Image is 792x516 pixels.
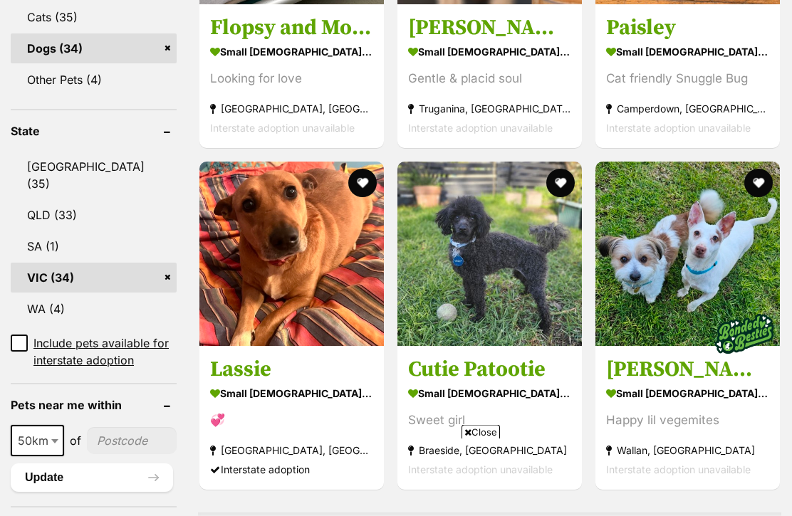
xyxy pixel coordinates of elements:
a: QLD (33) [11,201,177,231]
span: Interstate adoption unavailable [408,122,553,135]
a: Flopsy and Mopsy small [DEMOGRAPHIC_DATA] Dog Looking for love [GEOGRAPHIC_DATA], [GEOGRAPHIC_DAT... [199,4,384,149]
span: Include pets available for interstate adoption [33,335,177,369]
h3: Lassie [210,357,373,384]
img: bonded besties [709,299,780,370]
span: of [70,433,81,450]
h3: [PERSON_NAME] [408,15,571,42]
div: Sweet girl [408,411,571,431]
img: Irene & Rayray - Jack Russell Terrier x Maltese Dog [595,162,780,347]
span: Interstate adoption unavailable [606,122,751,135]
span: 50km [11,426,64,457]
a: Dogs (34) [11,34,177,64]
button: favourite [744,169,773,198]
strong: small [DEMOGRAPHIC_DATA] Dog [606,42,769,63]
strong: small [DEMOGRAPHIC_DATA] Dog [408,384,571,404]
header: Pets near me within [11,399,177,412]
strong: small [DEMOGRAPHIC_DATA] Dog [606,384,769,404]
button: favourite [348,169,377,198]
h3: [PERSON_NAME] & [PERSON_NAME] [606,357,769,384]
a: Paisley small [DEMOGRAPHIC_DATA] Dog Cat friendly Snuggle Bug Camperdown, [GEOGRAPHIC_DATA] Inter... [595,4,780,149]
a: [PERSON_NAME] & [PERSON_NAME] small [DEMOGRAPHIC_DATA] Dog Happy lil vegemites Wallan, [GEOGRAPHI... [595,346,780,490]
strong: small [DEMOGRAPHIC_DATA] Dog [210,42,373,63]
a: SA (1) [11,232,177,262]
a: Cats (35) [11,3,177,33]
header: State [11,125,177,138]
div: 💞 [210,411,373,431]
span: Interstate adoption unavailable [210,122,355,135]
img: Lassie - Mixed Dog [199,162,384,347]
input: postcode [87,428,177,455]
a: WA (4) [11,295,177,325]
img: Cutie Patootie - Poodle (Toy) Dog [397,162,582,347]
a: [GEOGRAPHIC_DATA] (35) [11,152,177,199]
span: 50km [12,431,63,451]
h3: Flopsy and Mopsy [210,15,373,42]
strong: small [DEMOGRAPHIC_DATA] Dog [408,42,571,63]
div: Gentle & placid soul [408,70,571,89]
span: Interstate adoption unavailable [606,464,751,476]
a: Cutie Patootie small [DEMOGRAPHIC_DATA] Dog Sweet girl Braeside, [GEOGRAPHIC_DATA] Interstate ado... [397,346,582,490]
div: Happy lil vegemites [606,411,769,431]
iframe: Advertisement [137,445,655,509]
div: Cat friendly Snuggle Bug [606,70,769,89]
a: Other Pets (4) [11,65,177,95]
a: Lassie small [DEMOGRAPHIC_DATA] Dog 💞 [GEOGRAPHIC_DATA], [GEOGRAPHIC_DATA] Interstate adoption [199,346,384,490]
strong: small [DEMOGRAPHIC_DATA] Dog [210,384,373,404]
button: favourite [546,169,575,198]
h3: Paisley [606,15,769,42]
strong: Truganina, [GEOGRAPHIC_DATA] [408,100,571,119]
strong: Wallan, [GEOGRAPHIC_DATA] [606,441,769,460]
a: VIC (34) [11,263,177,293]
button: Update [11,464,173,493]
a: Include pets available for interstate adoption [11,335,177,369]
h3: Cutie Patootie [408,357,571,384]
strong: Camperdown, [GEOGRAPHIC_DATA] [606,100,769,119]
span: Close [462,425,500,439]
a: [PERSON_NAME] small [DEMOGRAPHIC_DATA] Dog Gentle & placid soul Truganina, [GEOGRAPHIC_DATA] Inte... [397,4,582,149]
strong: [GEOGRAPHIC_DATA], [GEOGRAPHIC_DATA] [210,100,373,119]
div: Looking for love [210,70,373,89]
